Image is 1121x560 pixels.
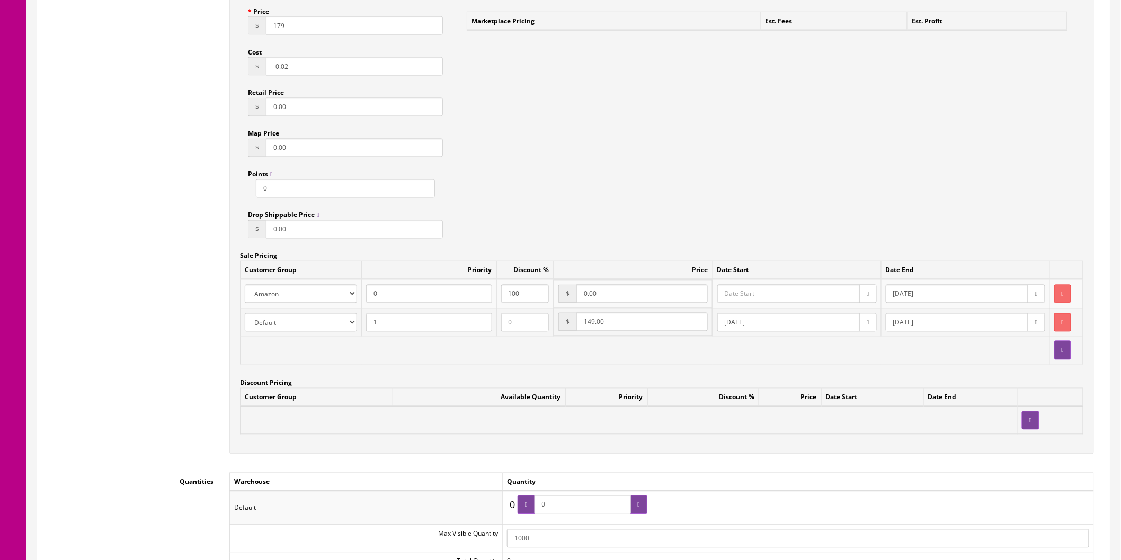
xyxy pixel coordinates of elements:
input: This should be a number with up to 2 decimal places. [266,139,443,157]
td: Discount % [496,261,553,280]
td: Customer Group [241,261,362,280]
td: Marketplace Pricing [467,12,761,31]
td: Available Quantity [393,388,565,407]
td: Est. Profit [908,12,1067,31]
td: Date End [923,388,1018,407]
input: This should be a number with up to 2 decimal places. [266,57,443,76]
label: Sale Pricing [240,247,277,261]
td: Default [230,491,503,525]
td: Priority [362,261,496,280]
span: $ [558,313,576,331]
td: Priority [565,388,647,407]
span: Width: 6.5" (16.51cm) [32,206,98,214]
b: MAXIMIZE YOUR ENJOYMENT OF MUSIC, MOVIES, AND GAMING [11,67,226,75]
td: Quantity [503,473,1094,491]
input: Date Start [717,313,860,332]
b: DOLBY ATMOS CERTIFIED & DTS:X COMPATIBLE [11,155,175,162]
b: Specifications: [11,188,59,196]
input: This should be a number with up to 2 decimal places. [266,16,443,35]
span: Points [248,170,272,179]
b: HI-RES AUDIO CERTIFIED PERFORMANCE [11,111,152,119]
label: Discount Pricing [240,374,292,388]
input: Available Quantity [366,313,492,332]
span: $ [248,220,266,239]
b: MONITOR XT15 [11,23,61,31]
span: $ [558,285,576,303]
td: Warehouse [230,473,503,491]
td: Date Start [713,261,881,280]
label: Price [248,2,269,16]
td: Price [554,261,713,280]
input: This should be a number with up to 2 decimal places. [266,98,443,116]
td: Discount % [647,388,759,407]
span: $ [248,139,266,157]
input: This should be a number with up to 2 decimal places. [576,313,707,331]
label: Cost [248,43,262,57]
span: You will receive: Polk Monitor MXT15 Black Compact Bookshelf Loudspeaker - Pair Compact and affor... [11,12,850,196]
input: Points [256,179,435,198]
label: Map Price [248,124,279,139]
td: Price [759,388,822,407]
input: % [501,313,549,332]
input: This should be a number with up to 2 decimal places. [576,285,707,303]
input: Date Start [717,285,860,303]
input: Available Quantity [366,285,492,303]
span: $ [248,98,266,116]
input: This should be a number with up to 2 decimal places. [266,220,443,239]
td: Date Start [821,388,923,407]
td: Date End [881,261,1049,280]
span: Max Visible Quantity [438,529,498,538]
span: 0 [507,496,518,515]
span: $ [248,57,266,76]
span: $ [248,16,266,35]
input: % [501,285,549,303]
label: Quantities [46,473,221,487]
td: Est. Fees [761,12,908,31]
input: Date End [886,313,1029,332]
td: Customer Group [241,388,393,407]
input: Date End [886,285,1029,303]
span: Drop Shippable Price [248,211,319,220]
label: Retail Price [248,84,284,98]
